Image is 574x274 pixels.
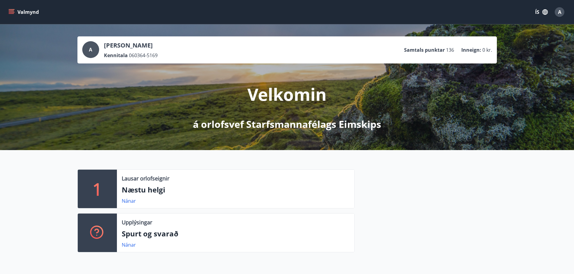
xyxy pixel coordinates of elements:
[122,218,152,226] p: Upplýsingar
[93,177,102,200] p: 1
[104,41,158,50] p: [PERSON_NAME]
[446,47,454,53] span: 136
[122,185,350,195] p: Næstu helgi
[482,47,492,53] span: 0 kr.
[122,229,350,239] p: Spurt og svarað
[122,198,136,204] a: Nánar
[7,7,41,17] button: menu
[552,5,567,19] button: A
[461,47,481,53] p: Inneign :
[558,9,561,15] span: A
[532,7,551,17] button: ÍS
[89,46,92,53] span: A
[129,52,158,59] span: 060364-5169
[122,174,169,182] p: Lausar orlofseignir
[247,83,327,106] p: Velkomin
[193,118,381,131] p: á orlofsvef Starfsmannafélags Eimskips
[404,47,445,53] p: Samtals punktar
[122,242,136,248] a: Nánar
[104,52,128,59] p: Kennitala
